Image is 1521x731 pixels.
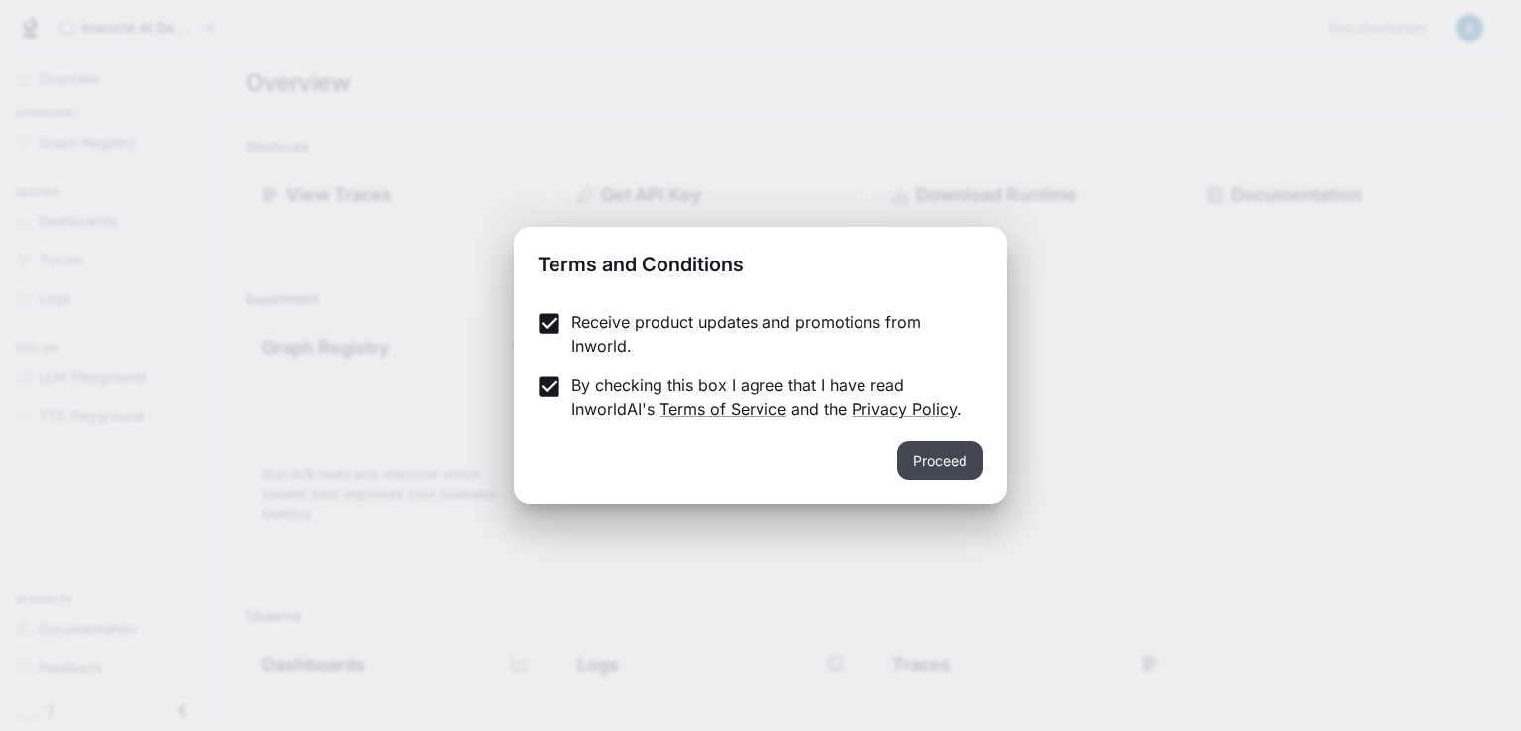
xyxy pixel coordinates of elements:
[571,310,967,358] p: Receive product updates and promotions from Inworld.
[659,399,786,419] a: Terms of Service
[897,441,983,480] button: Proceed
[571,373,967,421] p: By checking this box I agree that I have read InworldAI's and the .
[514,227,1007,294] h2: Terms and Conditions
[852,399,957,419] a: Privacy Policy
